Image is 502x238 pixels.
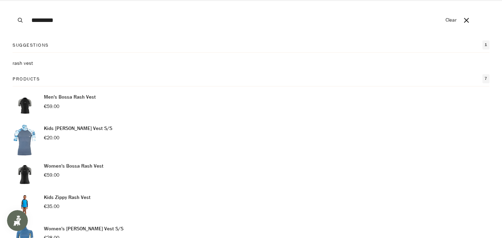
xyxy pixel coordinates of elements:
span: 1 [482,40,489,49]
ul: Suggestions [13,60,489,67]
a: Kids [PERSON_NAME] Vest S/S €20.00 [13,125,489,155]
p: Kids Zippy Rash Vest [44,194,91,201]
img: Kids Cruz Rash Vest S/S [13,125,37,155]
span: €59.00 [44,103,59,110]
img: Kids Zippy Rash Vest [13,194,37,218]
a: Men's Bossa Rash Vest €59.00 [13,93,489,118]
img: Men's Bossa Rash Vest [13,93,37,118]
span: €35.00 [44,203,59,210]
a: Kids Zippy Rash Vest €35.00 [13,194,489,218]
mark: rash ve [13,60,29,67]
p: Products [13,75,40,83]
span: €20.00 [44,135,59,141]
a: rash vest [13,60,489,67]
span: 7 [482,74,489,83]
img: Women's Bossa Rash Vest [13,162,37,187]
p: Suggestions [13,41,49,49]
iframe: Button to open loyalty program pop-up [7,210,28,231]
span: st [29,60,33,67]
p: Kids [PERSON_NAME] Vest S/S [44,125,112,132]
span: €59.00 [44,172,59,178]
p: Men's Bossa Rash Vest [44,93,96,101]
p: Women's Bossa Rash Vest [44,162,104,170]
p: Women's [PERSON_NAME] Vest S/S [44,225,123,233]
a: Women's Bossa Rash Vest €59.00 [13,162,489,187]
